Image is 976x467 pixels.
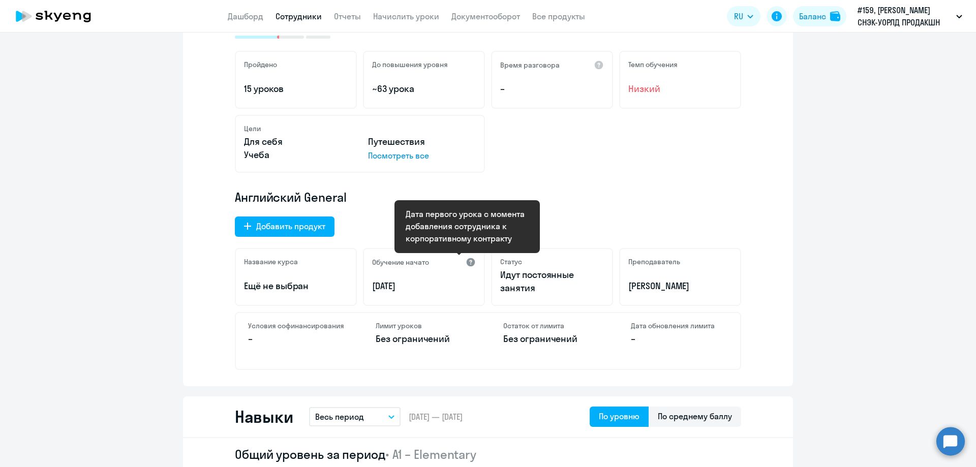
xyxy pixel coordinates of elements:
[372,258,429,267] h5: Обучение начато
[244,257,298,266] h5: Название курса
[244,124,261,133] h5: Цели
[658,410,732,422] div: По среднему баллу
[228,11,263,21] a: Дашборд
[372,60,448,69] h5: До повышения уровня
[830,11,840,21] img: balance
[532,11,585,21] a: Все продукты
[727,6,760,26] button: RU
[500,60,560,70] h5: Время разговора
[235,446,741,462] h2: Общий уровень за период
[631,321,728,330] h4: Дата обновления лимита
[376,332,473,346] p: Без ограничений
[373,11,439,21] a: Начислить уроки
[276,11,322,21] a: Сотрудники
[409,411,463,422] span: [DATE] — [DATE]
[858,4,952,28] p: #159, [PERSON_NAME] СНЭК-УОРЛД ПРОДАКШН КИРИШИ, ООО
[248,321,345,330] h4: Условия софинансирования
[631,332,728,346] p: –
[599,410,639,422] div: По уровню
[235,407,293,427] h2: Навыки
[500,268,604,295] p: Идут постоянные занятия
[734,10,743,22] span: RU
[244,135,352,148] p: Для себя
[248,332,345,346] p: –
[500,257,522,266] h5: Статус
[628,279,732,293] p: [PERSON_NAME]
[503,321,600,330] h4: Остаток от лимита
[372,279,476,293] p: [DATE]
[368,149,476,162] p: Посмотреть все
[385,447,476,462] span: • A1 – Elementary
[500,82,604,96] p: –
[451,11,520,21] a: Документооборот
[852,4,967,28] button: #159, [PERSON_NAME] СНЭК-УОРЛД ПРОДАКШН КИРИШИ, ООО
[628,82,732,96] span: Низкий
[244,279,348,293] p: Ещё не выбран
[244,82,348,96] p: 15 уроков
[503,332,600,346] p: Без ограничений
[256,220,325,232] div: Добавить продукт
[334,11,361,21] a: Отчеты
[372,82,476,96] p: ~63 урока
[244,60,277,69] h5: Пройдено
[309,407,401,426] button: Весь период
[368,135,476,148] p: Путешествия
[799,10,826,22] div: Баланс
[628,60,678,69] h5: Темп обучения
[315,411,364,423] p: Весь период
[244,148,352,162] p: Учеба
[376,321,473,330] h4: Лимит уроков
[793,6,846,26] button: Балансbalance
[406,208,529,244] div: Дата первого урока с момента добавления сотрудника к корпоративному контракту
[235,189,347,205] span: Английский General
[628,257,680,266] h5: Преподаватель
[235,216,334,237] button: Добавить продукт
